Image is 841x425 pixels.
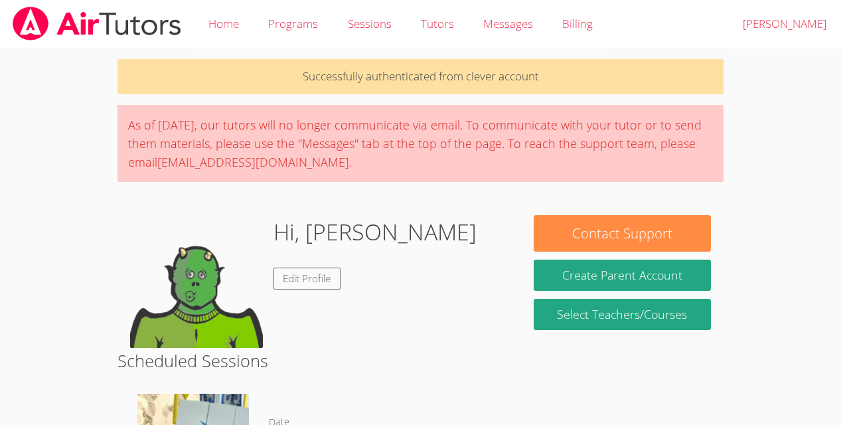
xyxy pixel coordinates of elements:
p: Successfully authenticated from clever account [117,59,723,94]
span: Messages [483,16,533,31]
button: Create Parent Account [534,260,712,291]
h1: Hi, [PERSON_NAME] [273,215,477,249]
button: Contact Support [534,215,712,252]
img: default.png [130,215,263,348]
h2: Scheduled Sessions [117,348,723,373]
img: airtutors_banner-c4298cdbf04f3fff15de1276eac7730deb9818008684d7c2e4769d2f7ddbe033.png [11,7,183,41]
div: As of [DATE], our tutors will no longer communicate via email. To communicate with your tutor or ... [117,105,723,182]
a: Edit Profile [273,268,341,290]
a: Select Teachers/Courses [534,299,712,330]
